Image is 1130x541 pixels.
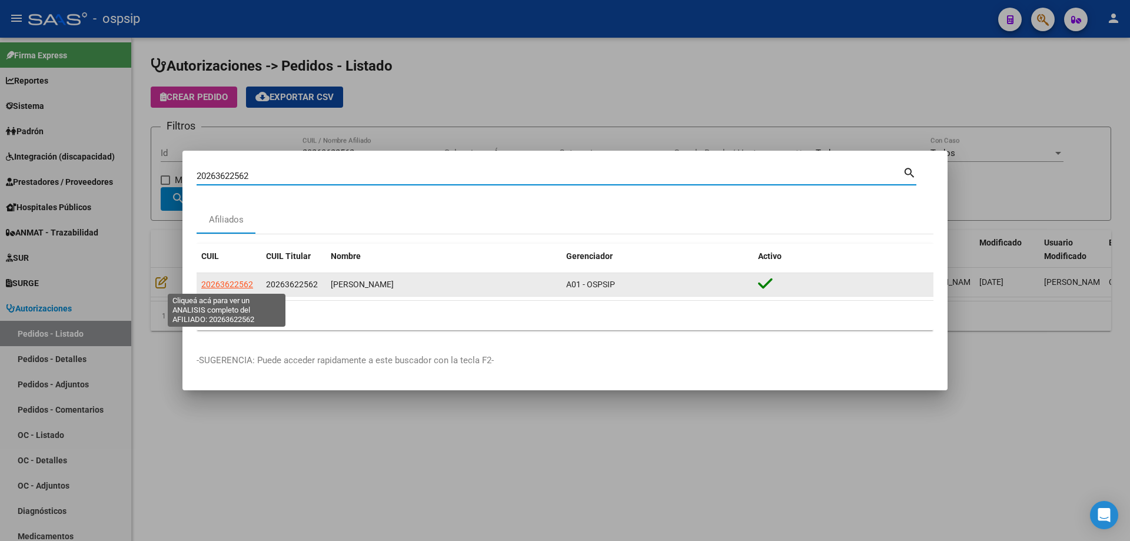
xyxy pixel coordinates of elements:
datatable-header-cell: CUIL Titular [261,244,326,269]
span: A01 - OSPSIP [566,280,615,289]
mat-icon: search [903,165,916,179]
span: CUIL [201,251,219,261]
div: Open Intercom Messenger [1090,501,1118,529]
div: Afiliados [209,213,244,227]
datatable-header-cell: Gerenciador [561,244,753,269]
span: CUIL Titular [266,251,311,261]
datatable-header-cell: Activo [753,244,933,269]
span: 20263622562 [201,280,253,289]
div: [PERSON_NAME] [331,278,557,291]
span: Activo [758,251,782,261]
span: 20263622562 [266,280,318,289]
datatable-header-cell: CUIL [197,244,261,269]
span: Gerenciador [566,251,613,261]
span: Nombre [331,251,361,261]
p: -SUGERENCIA: Puede acceder rapidamente a este buscador con la tecla F2- [197,354,933,367]
datatable-header-cell: Nombre [326,244,561,269]
div: 1 total [197,301,933,330]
